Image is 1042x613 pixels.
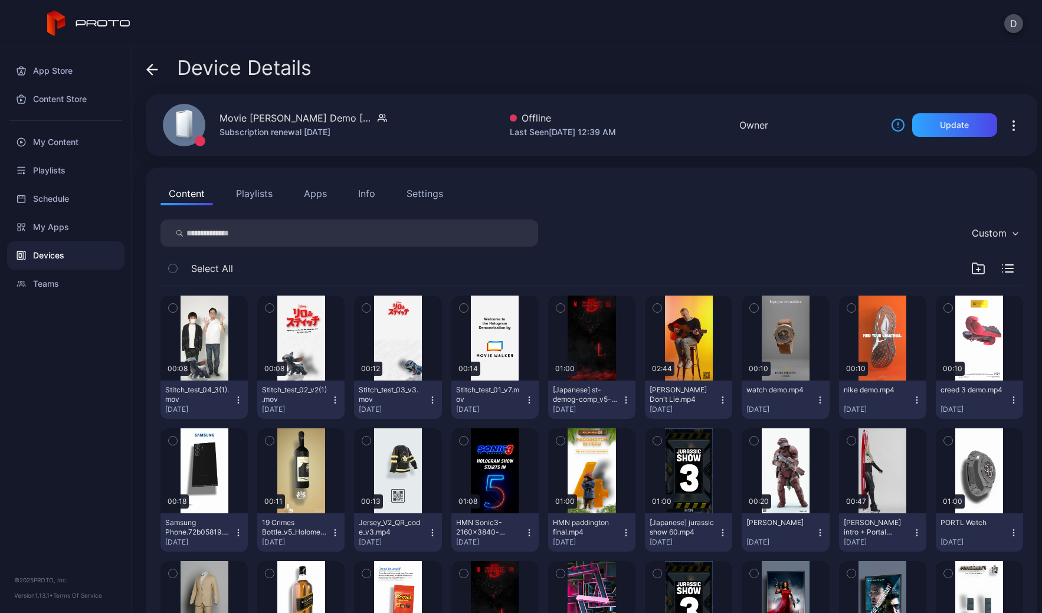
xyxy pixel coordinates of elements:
div: creed 3 demo.mp4 [941,385,1005,395]
button: Info [350,182,384,205]
a: Schedule [7,185,124,213]
button: watch demo.mp4[DATE] [742,381,829,419]
a: Teams [7,270,124,298]
button: Update [912,113,997,137]
button: PORTL Watch[DATE] [936,513,1023,552]
button: Playlists [228,182,281,205]
div: [DATE] [650,405,718,414]
button: Samsung Phone.72b05819.mp4[DATE] [160,513,248,552]
button: [PERSON_NAME] intro + Portal Effects[DATE] [839,513,926,552]
a: Devices [7,241,124,270]
span: Version 1.13.1 • [14,592,53,599]
div: Update [940,120,969,130]
div: Stitch_test_03_v3.mov [359,385,424,404]
button: Custom [966,219,1023,247]
div: [DATE] [844,405,912,414]
div: [DATE] [746,405,815,414]
button: HMN paddington final.mp4[DATE] [548,513,635,552]
a: App Store [7,57,124,85]
button: Settings [398,182,451,205]
div: [DATE] [359,405,427,414]
a: Playlists [7,156,124,185]
div: [DATE] [165,537,234,547]
div: Offline [510,111,616,125]
button: nike demo.mp4[DATE] [839,381,926,419]
div: [DATE] [262,537,330,547]
button: creed 3 demo.mp4[DATE] [936,381,1023,419]
div: Stitch_test_01_v7.mov [456,385,521,404]
div: Samsung Phone.72b05819.mp4 [165,518,230,537]
div: Ryan Pollie's Don't Lie.mp4 [650,385,715,404]
a: Content Store [7,85,124,113]
div: Settings [407,186,443,201]
div: [DATE] [553,405,621,414]
button: Stitch_test_03_v3.mov[DATE] [354,381,441,419]
span: Select All [191,261,233,276]
div: [DATE] [553,537,621,547]
button: [Japanese] jurassic show 60.mp4[DATE] [645,513,732,552]
div: Stitch_test_04_3(1).mov [165,385,230,404]
div: HUXLEY [746,518,811,527]
div: PORTL Watch [941,518,1005,527]
a: My Apps [7,213,124,241]
div: Jersey_V2_QR_code_v3.mp4 [359,518,424,537]
div: Subscription renewal [DATE] [219,125,387,139]
div: 19 Crimes Bottle_v5_Holomedia.mp4 [262,518,327,537]
div: Paris Hilton intro + Portal Effects [844,518,909,537]
div: [DATE] [746,537,815,547]
div: Owner [739,118,768,132]
div: HMN paddington final.mp4 [553,518,618,537]
div: Info [358,186,375,201]
div: [DATE] [650,537,718,547]
div: nike demo.mp4 [844,385,909,395]
button: HMN Sonic3-2160x3840-v8.mp4[DATE] [451,513,539,552]
div: [DATE] [456,405,525,414]
button: Content [160,182,213,205]
div: [DATE] [456,537,525,547]
button: [Japanese] st-demog-comp_v5-VO_1(1).mp4[DATE] [548,381,635,419]
a: My Content [7,128,124,156]
div: Last Seen [DATE] 12:39 AM [510,125,616,139]
button: Stitch_test_01_v7.mov[DATE] [451,381,539,419]
div: [DATE] [844,537,912,547]
div: [DATE] [359,537,427,547]
a: Terms Of Service [53,592,102,599]
div: [DATE] [941,405,1009,414]
div: [DATE] [941,537,1009,547]
button: [PERSON_NAME][DATE] [742,513,829,552]
div: [Japanese] jurassic show 60.mp4 [650,518,715,537]
div: [DATE] [165,405,234,414]
button: [PERSON_NAME] Don't Lie.mp4[DATE] [645,381,732,419]
div: Stitch_test_02_v2(1).mov [262,385,327,404]
button: Stitch_test_02_v2(1).mov[DATE] [257,381,345,419]
button: Jersey_V2_QR_code_v3.mp4[DATE] [354,513,441,552]
button: 19 Crimes Bottle_v5_Holomedia.mp4[DATE] [257,513,345,552]
div: HMN Sonic3-2160x3840-v8.mp4 [456,518,521,537]
button: Stitch_test_04_3(1).mov[DATE] [160,381,248,419]
div: © 2025 PROTO, Inc. [14,575,117,585]
div: Movie [PERSON_NAME] Demo [GEOGRAPHIC_DATA] [219,111,373,125]
span: Device Details [177,57,312,79]
div: Custom [972,227,1007,239]
button: Apps [296,182,335,205]
div: [Japanese] st-demog-comp_v5-VO_1(1).mp4 [553,385,618,404]
div: [DATE] [262,405,330,414]
div: watch demo.mp4 [746,385,811,395]
button: D [1004,14,1023,33]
